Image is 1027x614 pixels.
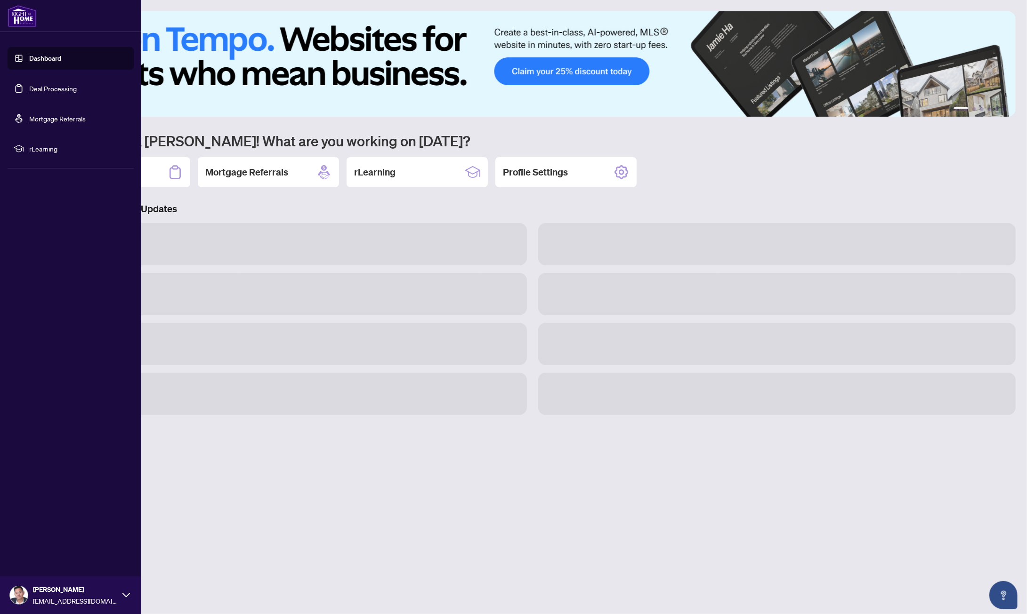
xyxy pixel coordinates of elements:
[8,5,37,27] img: logo
[354,166,396,179] h2: rLearning
[49,132,1016,150] h1: Welcome back [PERSON_NAME]! What are you working on [DATE]?
[10,586,28,604] img: Profile Icon
[989,581,1018,609] button: Open asap
[49,202,1016,215] h3: Brokerage & Industry Updates
[972,107,976,111] button: 2
[1003,107,1006,111] button: 6
[29,54,61,63] a: Dashboard
[33,596,118,606] span: [EMAIL_ADDRESS][DOMAIN_NAME]
[33,584,118,595] span: [PERSON_NAME]
[29,144,127,154] span: rLearning
[987,107,991,111] button: 4
[980,107,984,111] button: 3
[995,107,999,111] button: 5
[205,166,288,179] h2: Mortgage Referrals
[954,107,969,111] button: 1
[29,114,86,123] a: Mortgage Referrals
[29,84,77,93] a: Deal Processing
[503,166,568,179] h2: Profile Settings
[49,11,1016,117] img: Slide 0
